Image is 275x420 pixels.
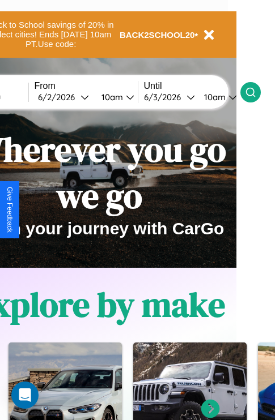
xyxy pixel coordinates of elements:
label: Until [144,81,240,91]
div: 10am [198,92,229,102]
button: 6/2/2026 [35,91,92,103]
div: 10am [96,92,126,102]
div: Open Intercom Messenger [11,382,39,409]
div: Give Feedback [6,187,14,233]
label: From [35,81,138,91]
button: 10am [195,91,240,103]
div: 6 / 3 / 2026 [144,92,187,102]
button: 10am [92,91,138,103]
b: BACK2SCHOOL20 [120,30,195,40]
div: 6 / 2 / 2026 [38,92,81,102]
